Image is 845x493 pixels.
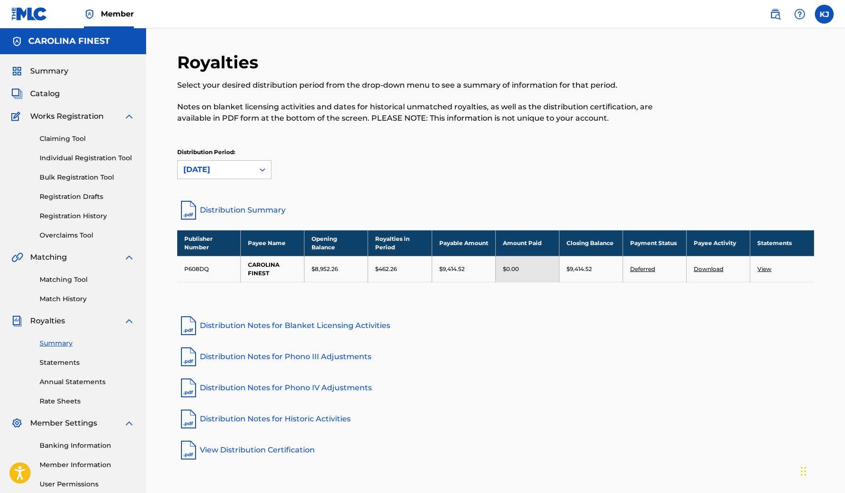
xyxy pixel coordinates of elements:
p: $9,414.52 [439,265,465,273]
img: expand [123,111,135,122]
img: Accounts [11,36,23,47]
a: Distribution Summary [177,199,814,222]
img: expand [123,315,135,327]
th: Payable Amount [432,230,495,256]
iframe: Chat Widget [798,448,845,493]
a: SummarySummary [11,66,68,77]
img: expand [123,418,135,429]
a: Registration History [40,211,135,221]
a: Distribution Notes for Phono IV Adjustments [177,377,814,399]
th: Payee Activity [687,230,750,256]
p: Select your desired distribution period from the drop-down menu to see a summary of information f... [177,80,668,91]
div: User Menu [815,5,834,24]
img: pdf [177,314,200,337]
img: Summary [11,66,23,77]
span: Works Registration [30,111,104,122]
span: Member Settings [30,418,97,429]
img: Matching [11,252,23,263]
td: P608DQ [177,256,241,282]
p: Notes on blanket licensing activities and dates for historical unmatched royalties, as well as th... [177,101,668,124]
a: Distribution Notes for Historic Activities [177,408,814,430]
p: $8,952.26 [312,265,338,273]
th: Statements [750,230,814,256]
a: Download [694,265,723,272]
img: pdf [177,439,200,461]
a: Banking Information [40,441,135,451]
div: Drag [801,457,806,485]
p: $9,414.52 [566,265,592,273]
span: Matching [30,252,67,263]
h5: CAROLINA FINEST [28,36,110,47]
img: expand [123,252,135,263]
td: CAROLINA FINEST [241,256,304,282]
img: search [770,8,781,20]
a: Match History [40,294,135,304]
p: $462.26 [375,265,397,273]
a: Distribution Notes for Blanket Licensing Activities [177,314,814,337]
span: Catalog [30,88,60,99]
img: help [794,8,805,20]
span: Member [101,8,134,19]
img: MLC Logo [11,7,48,21]
a: Claiming Tool [40,134,135,144]
a: View [757,265,771,272]
th: Opening Balance [304,230,368,256]
p: $0.00 [503,265,519,273]
a: View Distribution Certification [177,439,814,461]
img: Catalog [11,88,23,99]
a: Summary [40,338,135,348]
img: pdf [177,377,200,399]
a: Distribution Notes for Phono III Adjustments [177,345,814,368]
a: Matching Tool [40,275,135,285]
div: Help [790,5,809,24]
span: Royalties [30,315,65,327]
img: pdf [177,345,200,368]
th: Payee Name [241,230,304,256]
a: Individual Registration Tool [40,153,135,163]
img: pdf [177,408,200,430]
h2: Royalties [177,52,263,73]
th: Payment Status [623,230,686,256]
img: distribution-summary-pdf [177,199,200,222]
a: Bulk Registration Tool [40,173,135,182]
a: Public Search [766,5,785,24]
a: Registration Drafts [40,192,135,202]
span: Summary [30,66,68,77]
p: Distribution Period: [177,148,271,156]
img: Royalties [11,315,23,327]
th: Royalties in Period [368,230,432,256]
a: Statements [40,358,135,368]
img: Member Settings [11,418,23,429]
a: Member Information [40,460,135,470]
a: Rate Sheets [40,396,135,406]
a: Deferred [630,265,655,272]
iframe: Resource Center [819,332,845,410]
img: Top Rightsholder [84,8,95,20]
th: Publisher Number [177,230,241,256]
th: Amount Paid [495,230,559,256]
div: [DATE] [183,164,248,175]
th: Closing Balance [559,230,623,256]
a: CatalogCatalog [11,88,60,99]
a: User Permissions [40,479,135,489]
img: Works Registration [11,111,24,122]
a: Annual Statements [40,377,135,387]
a: Overclaims Tool [40,230,135,240]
